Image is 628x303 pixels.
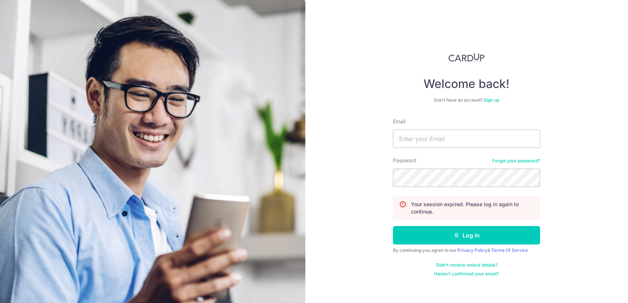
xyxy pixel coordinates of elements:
[393,247,540,253] div: By continuing you agree to our &
[393,97,540,103] div: Don’t have an account?
[491,247,528,253] a: Terms Of Service
[411,201,534,215] p: Your session expired. Please log in again to continue.
[434,271,499,277] a: Haven't confirmed your email?
[492,158,540,164] a: Forgot your password?
[393,226,540,244] button: Log in
[484,97,499,103] a: Sign up
[393,157,416,164] label: Password
[457,247,487,253] a: Privacy Policy
[436,262,497,268] a: Didn't receive unlock details?
[393,118,405,125] label: Email
[393,77,540,91] h4: Welcome back!
[393,130,540,148] input: Enter your Email
[448,53,485,62] img: CardUp Logo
